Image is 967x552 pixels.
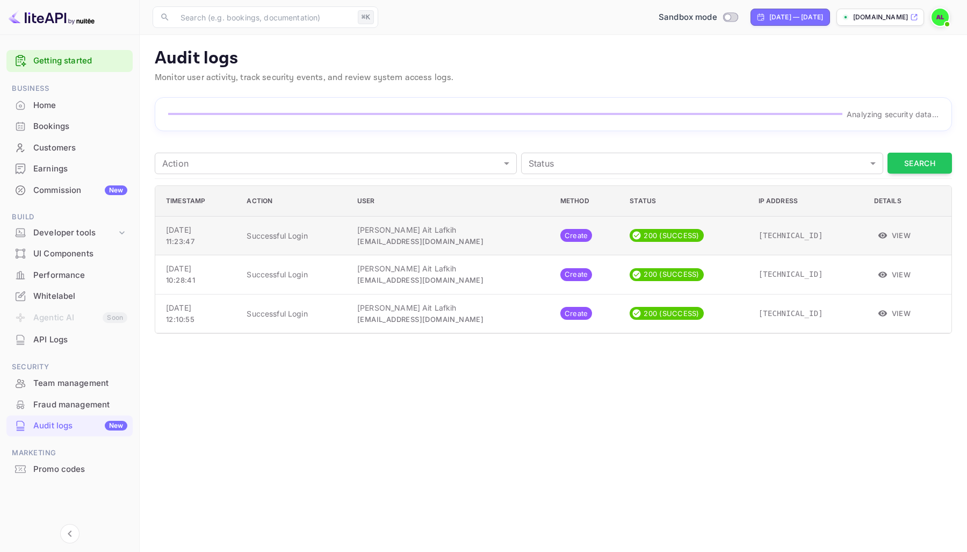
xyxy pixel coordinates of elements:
div: Customers [33,142,127,154]
span: 12:10:55 [166,315,194,324]
span: 200 (SUCCESS) [639,269,703,280]
div: [DATE] — [DATE] [769,12,823,22]
div: Developer tools [6,224,133,242]
div: Promo codes [6,459,133,480]
div: Audit logsNew [6,415,133,436]
span: Create [560,231,593,241]
div: Bookings [33,120,127,133]
div: Switch to Production mode [654,11,742,24]
button: Search [887,153,952,174]
div: Customers [6,138,133,159]
button: View [874,267,915,283]
span: Business [6,83,133,95]
div: Earnings [33,163,127,175]
a: Performance [6,265,133,285]
span: 11:23:47 [166,237,194,246]
a: Fraud management [6,395,133,414]
span: Create [560,269,593,280]
div: Fraud management [6,395,133,415]
p: [PERSON_NAME] Ait Lafkih [357,224,543,235]
img: Abdelhakim Ait Lafkih [932,9,949,26]
p: [DATE] [166,302,229,313]
div: Whitelabel [6,286,133,307]
p: [DATE] [166,263,229,274]
div: Fraud management [33,399,127,411]
div: Audit logs [33,420,127,432]
a: Team management [6,373,133,393]
span: Build [6,211,133,223]
p: [TECHNICAL_ID] [759,269,857,280]
a: Audit logsNew [6,415,133,435]
span: Security [6,361,133,373]
div: ⌘K [358,10,374,24]
span: Marketing [6,447,133,459]
div: Getting started [6,50,133,72]
div: Performance [6,265,133,286]
div: Home [33,99,127,112]
th: Action [238,186,349,217]
span: [EMAIL_ADDRESS][DOMAIN_NAME] [357,315,484,324]
span: 10:28:41 [166,276,195,284]
span: [EMAIL_ADDRESS][DOMAIN_NAME] [357,237,484,246]
th: Details [865,186,951,217]
span: [EMAIL_ADDRESS][DOMAIN_NAME] [357,276,484,284]
div: Performance [33,269,127,282]
a: Getting started [33,55,127,67]
th: IP Address [750,186,865,217]
div: Bookings [6,116,133,137]
button: View [874,227,915,243]
div: API Logs [33,334,127,346]
p: Monitor user activity, track security events, and review system access logs. [155,71,952,84]
a: UI Components [6,243,133,263]
p: Audit logs [155,48,952,69]
th: Status [621,186,749,217]
div: Team management [6,373,133,394]
p: Successful Login [247,230,340,241]
th: Method [552,186,621,217]
button: Collapse navigation [60,524,80,543]
div: Commission [33,184,127,197]
p: [PERSON_NAME] Ait Lafkih [357,302,543,313]
a: Home [6,95,133,115]
p: Successful Login [247,308,340,319]
input: Search (e.g. bookings, documentation) [174,6,353,28]
div: Team management [33,377,127,390]
p: [DATE] [166,224,229,235]
div: UI Components [33,248,127,260]
div: Promo codes [33,463,127,476]
p: [TECHNICAL_ID] [759,230,857,241]
span: Sandbox mode [659,11,717,24]
span: 200 (SUCCESS) [639,309,703,319]
a: Earnings [6,159,133,178]
p: Analyzing security data... [847,109,939,120]
div: CommissionNew [6,180,133,201]
a: Whitelabel [6,286,133,306]
div: Developer tools [33,227,117,239]
div: New [105,421,127,431]
p: [DOMAIN_NAME] [853,12,908,22]
a: Promo codes [6,459,133,479]
img: LiteAPI logo [9,9,95,26]
p: [PERSON_NAME] Ait Lafkih [357,263,543,274]
div: Home [6,95,133,116]
a: API Logs [6,329,133,349]
th: User [349,186,552,217]
div: Earnings [6,159,133,180]
a: Customers [6,138,133,157]
span: 200 (SUCCESS) [639,231,703,241]
div: New [105,185,127,195]
p: Successful Login [247,269,340,280]
p: [TECHNICAL_ID] [759,308,857,319]
button: View [874,305,915,321]
th: Timestamp [155,186,238,217]
span: Create [560,309,593,319]
div: UI Components [6,243,133,264]
div: Whitelabel [33,290,127,303]
a: Bookings [6,116,133,136]
div: API Logs [6,329,133,350]
a: CommissionNew [6,180,133,200]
